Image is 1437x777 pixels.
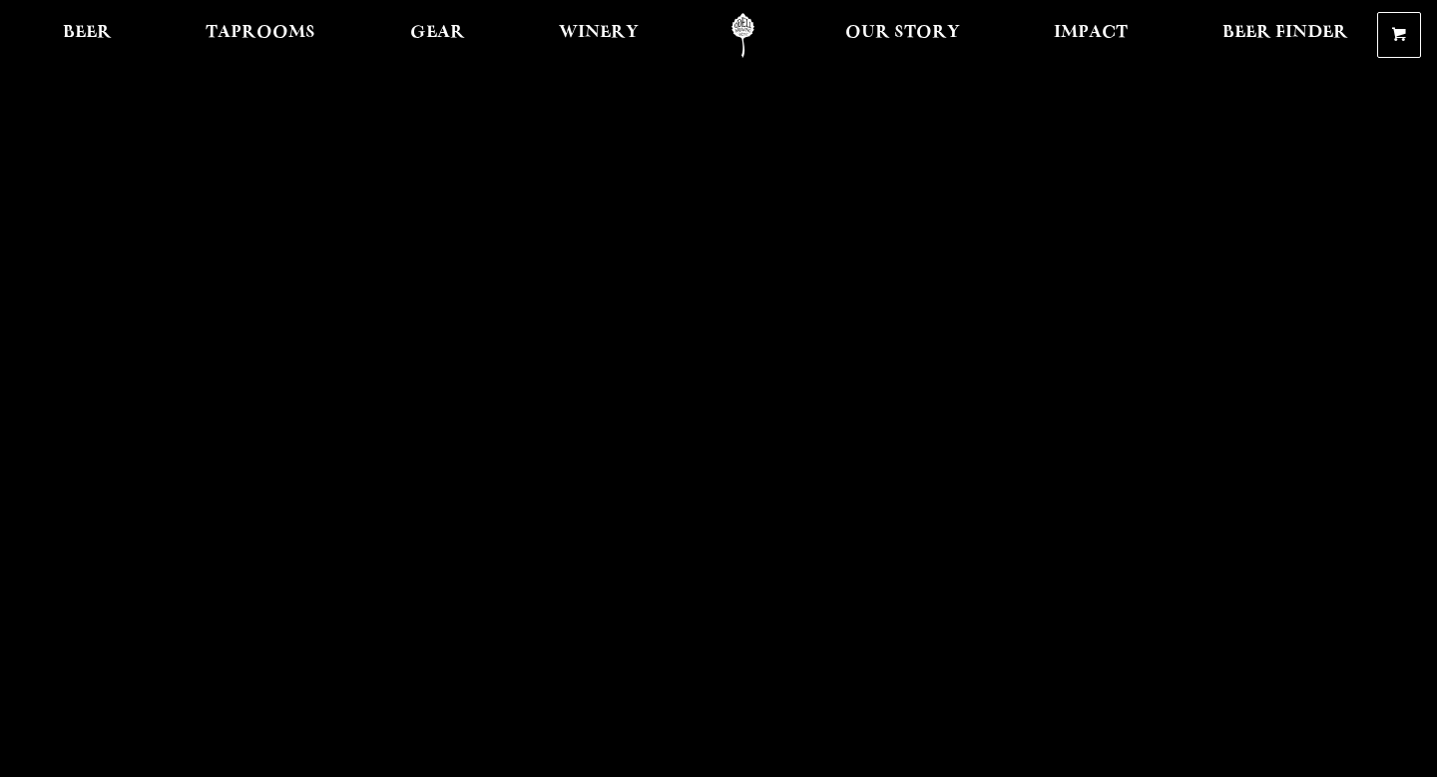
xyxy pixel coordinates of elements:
a: Winery [546,13,652,58]
span: Beer Finder [1222,25,1348,41]
span: Beer [63,25,112,41]
a: Our Story [832,13,973,58]
a: Impact [1041,13,1141,58]
a: Odell Home [706,13,780,58]
a: Beer [50,13,125,58]
span: Taprooms [206,25,315,41]
a: Taprooms [193,13,328,58]
span: Winery [559,25,639,41]
span: Our Story [845,25,960,41]
span: Gear [410,25,465,41]
a: Gear [397,13,478,58]
span: Impact [1054,25,1128,41]
a: Beer Finder [1209,13,1361,58]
